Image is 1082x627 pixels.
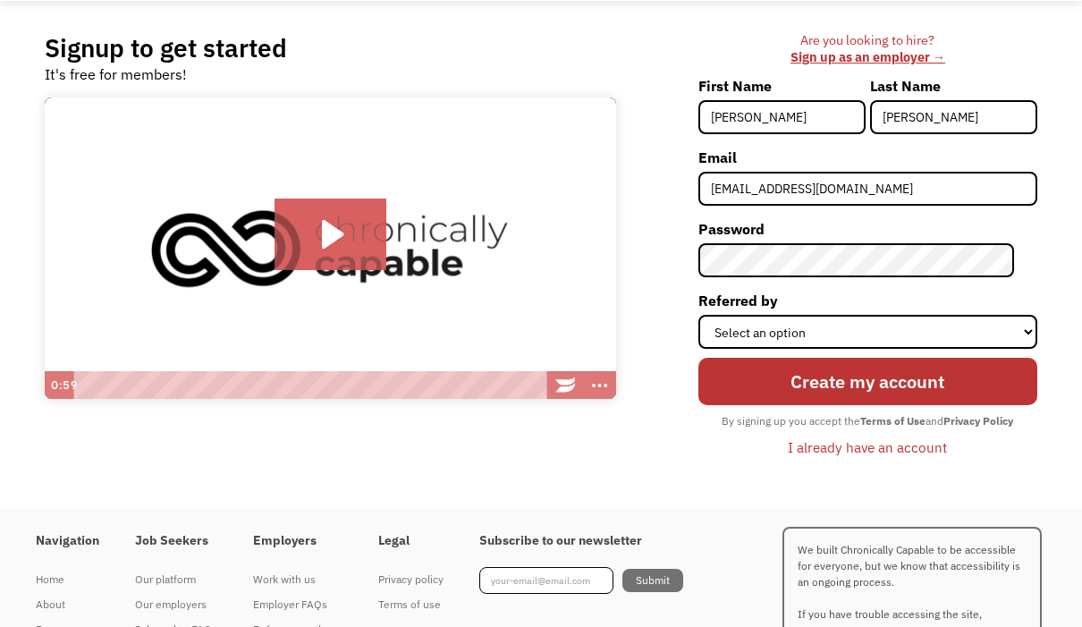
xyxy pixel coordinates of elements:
input: Mitchell [870,100,1037,134]
div: Our platform [135,569,217,590]
a: Home [36,567,99,592]
input: john@doe.com [698,172,1037,206]
div: Terms of use [378,594,444,615]
div: Our employers [135,594,217,615]
div: It's free for members! [45,64,187,85]
input: Create my account [698,358,1037,404]
form: Footer Newsletter [479,567,683,594]
h4: Employers [253,533,342,549]
div: Work with us [253,569,342,590]
a: Privacy policy [378,567,444,592]
label: Referred by [698,286,1037,315]
a: Our employers [135,592,217,617]
h4: Job Seekers [135,533,217,549]
form: Member-Signup-Form [698,72,1037,462]
div: Playbar [82,371,540,400]
a: Employer FAQs [253,592,342,617]
a: About [36,592,99,617]
button: Play Video: Introducing Chronically Capable [275,199,386,270]
label: Password [698,215,1037,243]
input: your-email@email.com [479,567,613,594]
div: By signing up you accept the and [713,410,1022,433]
h4: Navigation [36,533,99,549]
label: Last Name [870,72,1037,100]
div: Are you looking to hire? ‍ [698,32,1037,65]
div: About [36,594,99,615]
button: Show more buttons [582,371,616,400]
h4: Legal [378,533,444,549]
h4: Subscribe to our newsletter [479,533,683,549]
a: Work with us [253,567,342,592]
strong: Privacy Policy [943,414,1013,428]
img: Introducing Chronically Capable [45,97,616,400]
input: Submit [622,569,683,592]
input: Joni [698,100,866,134]
div: Privacy policy [378,569,444,590]
a: Terms of use [378,592,444,617]
label: Email [698,143,1037,172]
div: Home [36,569,99,590]
a: Sign up as an employer → [790,48,945,65]
label: First Name [698,72,866,100]
div: I already have an account [788,436,947,458]
a: Our platform [135,567,217,592]
a: Wistia Logo -- Learn More [548,371,582,400]
h2: Signup to get started [45,32,287,64]
div: Employer FAQs [253,594,342,615]
strong: Terms of Use [860,414,926,428]
a: I already have an account [774,432,960,462]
